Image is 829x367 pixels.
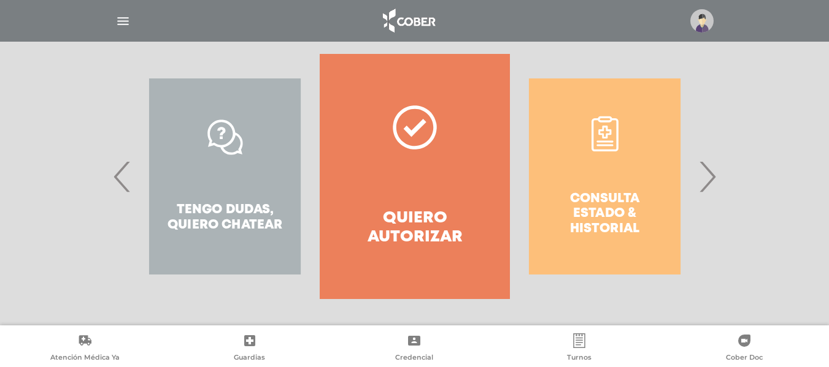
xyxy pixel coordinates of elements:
[115,13,131,29] img: Cober_menu-lines-white.svg
[332,333,497,365] a: Credencial
[567,353,592,364] span: Turnos
[342,209,487,247] h4: Quiero autorizar
[661,333,827,365] a: Cober Doc
[50,353,120,364] span: Atención Médica Ya
[376,6,441,36] img: logo_cober_home-white.png
[726,353,763,364] span: Cober Doc
[168,333,333,365] a: Guardias
[395,353,433,364] span: Credencial
[320,54,509,299] a: Quiero autorizar
[2,333,168,365] a: Atención Médica Ya
[110,143,134,210] span: Previous
[497,333,662,365] a: Turnos
[234,353,265,364] span: Guardias
[695,143,719,210] span: Next
[690,9,714,32] img: profile-placeholder.svg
